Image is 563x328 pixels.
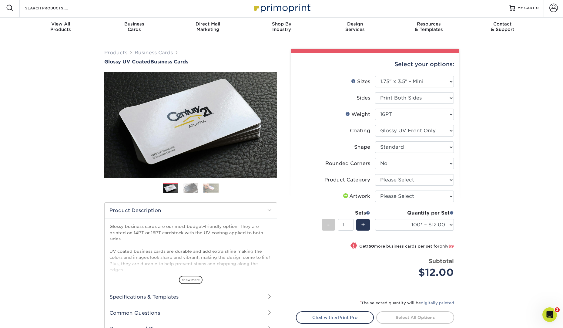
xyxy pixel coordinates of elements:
[318,21,392,32] div: Services
[296,311,374,323] a: Chat with a Print Pro
[376,311,454,323] a: Select All Options
[555,307,560,312] span: 2
[318,21,392,27] span: Design
[440,244,454,249] span: only
[429,258,454,264] strong: Subtotal
[97,21,171,32] div: Cards
[2,309,52,326] iframe: Google Customer Reviews
[105,305,277,321] h2: Common Questions
[518,5,535,11] span: MY CART
[171,21,245,32] div: Marketing
[367,244,374,249] strong: 150
[466,21,539,27] span: Contact
[97,21,171,27] span: Business
[245,21,318,27] span: Shop By
[25,4,84,12] input: SEARCH PRODUCTS.....
[392,21,466,27] span: Resources
[344,52,452,111] a: Need More Information? We're here to answer any questions you have about the design process.
[466,21,539,32] div: & Support
[228,52,335,111] a: Design Services FAQ Answers to commonly asked questions about ordering design services.
[352,90,444,103] p: We're here to answer any questions you have about the design process.
[448,244,454,249] span: $9
[24,21,98,27] span: View All
[235,90,328,103] p: Answers to commonly asked questions about ordering design services.
[119,80,212,87] span: Design Services
[353,243,354,249] span: !
[352,80,444,87] span: Need More Information?
[171,18,245,37] a: Direct MailMarketing
[245,18,318,37] a: Shop ByIndustry
[392,21,466,32] div: & Templates
[360,301,454,305] small: The selected quantity will be
[392,18,466,37] a: Resources& Templates
[213,130,347,151] a: Learn more about Design Services
[24,21,98,32] div: Products
[421,301,454,305] a: digitally printed
[359,244,454,250] small: Get more business cards per set for
[24,18,98,37] a: View AllProducts
[97,18,171,37] a: BusinessCards
[245,21,318,32] div: Industry
[119,90,212,103] p: Need artwork but not sure where to start? We're here to help!
[246,138,327,143] span: Learn more about Design Services
[235,80,328,87] span: Design Services FAQ
[171,21,245,27] span: Direct Mail
[466,18,539,37] a: Contact& Support
[542,307,557,322] iframe: Intercom live chat
[179,276,203,284] span: show more
[251,1,312,14] img: Primoprint
[318,18,392,37] a: DesignServices
[105,289,277,305] h2: Specifications & Templates
[112,52,219,111] a: Design Services Need artwork but not sure where to start? We're here to help!
[536,6,539,10] span: 0
[380,265,454,280] div: $12.00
